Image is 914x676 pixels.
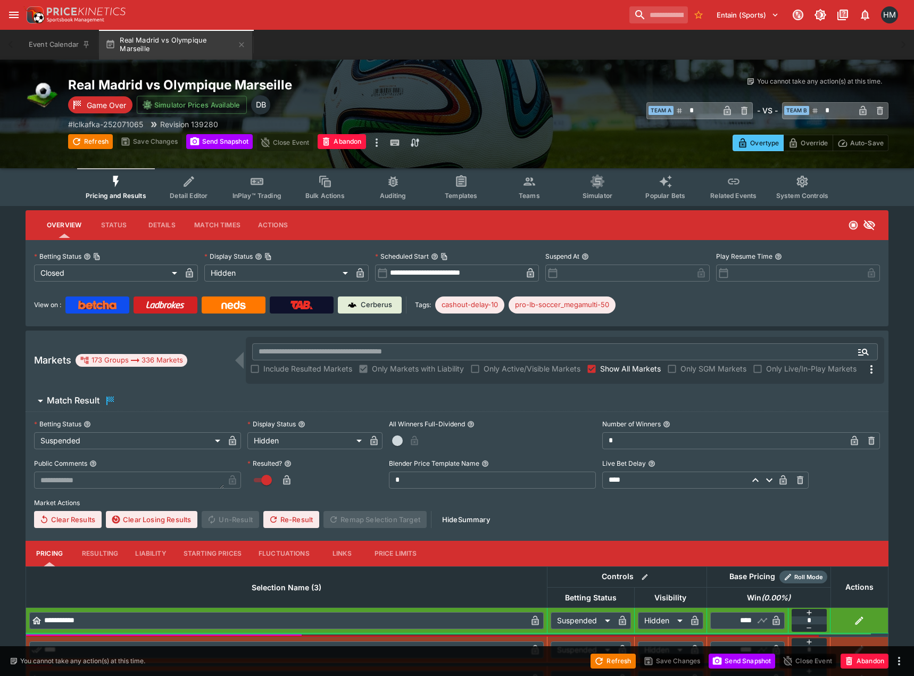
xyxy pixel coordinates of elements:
p: Suspend At [545,252,579,261]
h6: Match Result [47,395,99,406]
span: Related Events [710,192,757,200]
button: Copy To Clipboard [93,253,101,260]
button: Clear Losing Results [106,511,197,528]
button: Re-Result [263,511,319,528]
span: Roll Mode [790,573,827,582]
span: System Controls [776,192,828,200]
span: Auditing [380,192,406,200]
p: Blender Price Template Name [389,459,479,468]
div: Hidden [247,432,366,449]
button: Send Snapshot [709,654,775,669]
button: Refresh [591,654,635,669]
p: Display Status [247,419,296,428]
button: Resulting [73,541,127,566]
span: Pricing and Results [86,192,146,200]
div: Base Pricing [725,570,779,583]
svg: Closed [848,220,859,230]
span: Detail Editor [170,192,207,200]
button: Bulk edit [638,570,652,584]
div: Event type filters [77,168,837,206]
svg: More [865,363,878,376]
th: Controls [547,566,707,587]
button: Pricing [26,541,73,566]
button: Public Comments [89,460,97,467]
div: Hamish McKerihan [881,6,898,23]
button: Match Result [26,390,888,411]
button: All Winners Full-Dividend [467,421,475,428]
img: Ladbrokes [146,301,185,309]
span: Teams [519,192,540,200]
button: Details [138,212,186,238]
p: Live Bet Delay [602,459,646,468]
button: Auto-Save [833,135,888,151]
button: Suspend At [581,253,589,260]
p: Number of Winners [602,419,661,428]
button: Select Tenant [710,6,785,23]
span: Mark an event as closed and abandoned. [841,655,888,665]
p: Public Comments [34,459,87,468]
button: Play Resume Time [775,253,782,260]
label: View on : [34,296,61,314]
label: Market Actions [34,495,880,511]
span: pro-lb-soccer_megamulti-50 [509,300,616,310]
button: Override [783,135,833,151]
p: You cannot take any action(s) at this time. [20,656,145,666]
button: HideSummary [436,511,496,528]
span: Only Markets with Liability [372,363,464,374]
h5: Markets [34,354,71,366]
span: Include Resulted Markets [263,363,352,374]
img: PriceKinetics Logo [23,4,45,26]
span: Team A [649,106,674,115]
span: Only Active/Visible Markets [484,363,580,374]
span: cashout-delay-10 [435,300,504,310]
button: Overview [38,212,90,238]
div: Suspended [34,432,224,449]
span: Team B [784,106,809,115]
span: Popular Bets [645,192,685,200]
span: Templates [445,192,477,200]
p: Revision 139280 [160,119,218,130]
button: Real Madrid vs Olympique Marseille [99,30,252,60]
button: Betting StatusCopy To Clipboard [84,253,91,260]
button: Status [90,212,138,238]
p: Scheduled Start [375,252,429,261]
p: Game Over [87,100,126,111]
h6: - VS - [757,105,778,116]
button: Betting Status [84,421,91,428]
button: Overtype [733,135,784,151]
span: Win(0.00%) [735,591,802,604]
img: soccer.png [26,77,60,111]
div: Show/hide Price Roll mode configuration. [779,571,827,583]
label: Tags: [415,296,431,314]
button: Live Bet Delay [648,460,655,467]
button: Toggle light/dark mode [811,5,830,24]
button: Blender Price Template Name [481,460,489,467]
span: Show All Markets [600,363,661,374]
div: Hidden [638,612,686,629]
button: Abandon [841,654,888,669]
button: Connected to PK [788,5,808,24]
button: Refresh [68,134,113,149]
button: Documentation [833,5,852,24]
span: Bulk Actions [305,192,345,200]
button: Open [854,342,873,361]
img: TabNZ [290,301,313,309]
th: Actions [830,566,888,607]
span: Only Live/In-Play Markets [766,363,857,374]
button: open drawer [4,5,23,24]
button: Copy To Clipboard [441,253,448,260]
p: Play Resume Time [716,252,772,261]
p: Resulted? [247,459,282,468]
img: Neds [221,301,245,309]
button: Simulator Prices Available [137,96,247,114]
button: Display StatusCopy To Clipboard [255,253,262,260]
button: Links [318,541,366,566]
div: Daniel Beswick [251,95,270,114]
span: Only SGM Markets [680,363,746,374]
p: Copy To Clipboard [68,119,143,130]
p: You cannot take any action(s) at this time. [757,77,882,86]
button: Abandon [318,134,365,149]
span: Un-Result [202,511,259,528]
button: Fluctuations [250,541,318,566]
